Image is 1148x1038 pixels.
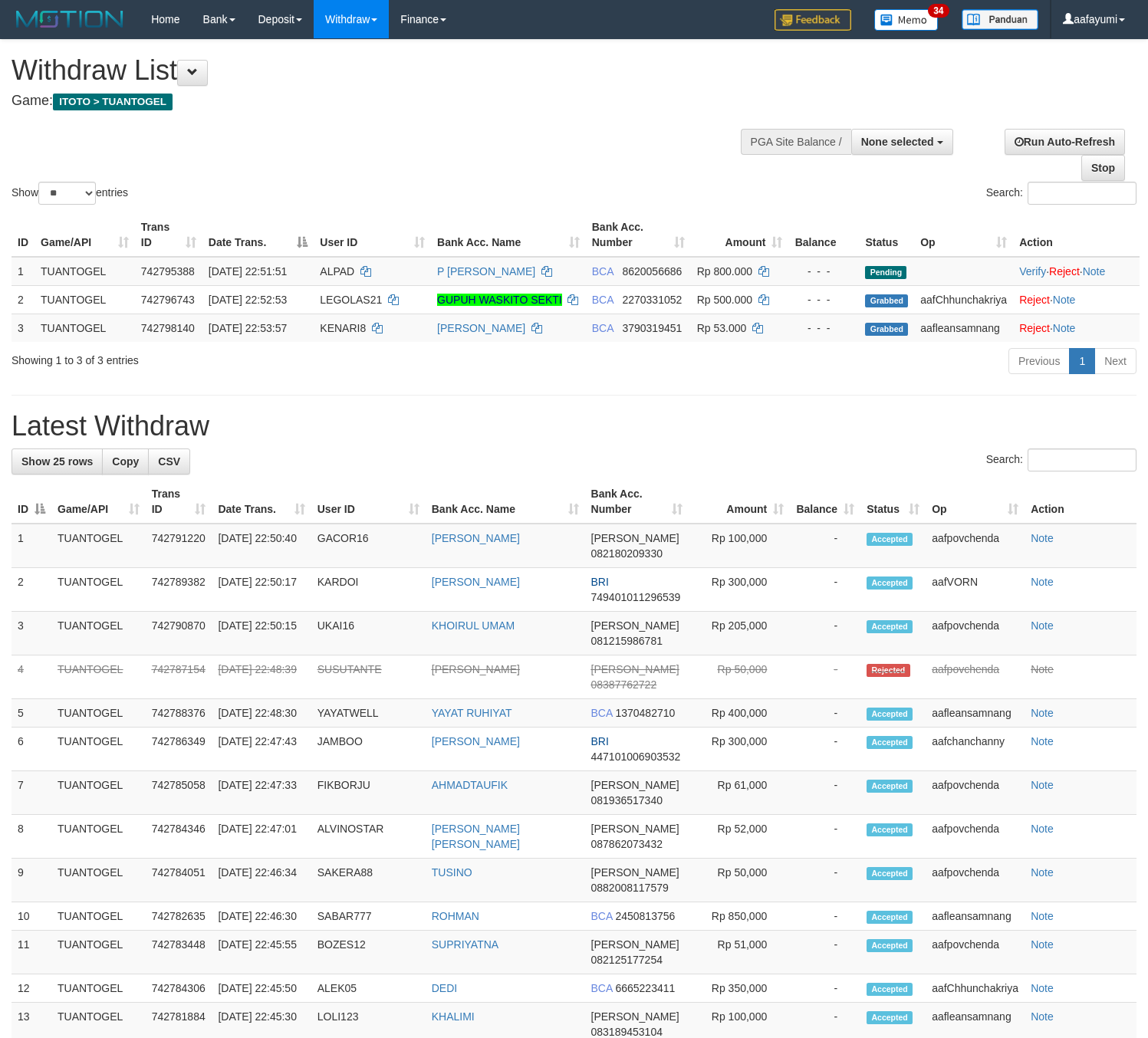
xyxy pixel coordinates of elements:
th: Balance: activate to sort column ascending [790,480,860,524]
a: [PERSON_NAME] [432,663,520,675]
td: 8 [12,815,51,859]
td: aafchanchanny [926,728,1025,771]
td: - [790,612,860,655]
img: Button%20Memo.svg [874,9,939,31]
span: Accepted [867,1011,913,1024]
a: Reject [1049,265,1080,278]
span: [PERSON_NAME] [591,779,679,791]
a: Note [1031,619,1054,632]
span: CSV [158,455,180,468]
td: Rp 850,000 [689,902,790,931]
td: 10 [12,902,51,931]
a: 1 [1069,348,1095,374]
td: 9 [12,859,51,902]
th: Trans ID: activate to sort column ascending [135,213,202,257]
th: Date Trans.: activate to sort column ascending [212,480,311,524]
td: JAMBOO [311,728,426,771]
td: - [790,859,860,902]
td: [DATE] 22:48:30 [212,699,311,728]
span: [PERSON_NAME] [591,823,679,835]
span: LEGOLAS21 [320,294,382,306]
span: Accepted [867,708,913,721]
span: Copy 749401011296539 to clipboard [591,591,681,603]
td: - [790,815,860,859]
td: - [790,699,860,728]
a: Verify [1019,265,1046,278]
a: ROHMAN [432,910,479,922]
a: Next [1094,348,1136,374]
td: Rp 400,000 [689,699,790,728]
th: Op: activate to sort column ascending [914,213,1013,257]
span: Copy 3790319451 to clipboard [622,322,682,334]
span: [PERSON_NAME] [591,663,679,675]
td: TUANTOGEL [51,771,146,815]
th: User ID: activate to sort column ascending [314,213,431,257]
span: Accepted [867,780,913,793]
span: 742796743 [141,294,195,306]
label: Search: [986,448,1136,471]
td: TUANTOGEL [51,699,146,728]
td: TUANTOGEL [51,931,146,974]
span: 742795388 [141,265,195,278]
td: aafChhunchakriya [914,285,1013,314]
td: 1 [12,257,35,286]
span: KENARI8 [320,322,366,334]
span: Rp 500.000 [697,294,752,306]
th: Status: activate to sort column ascending [860,480,926,524]
td: [DATE] 22:50:17 [212,568,311,612]
td: TUANTOGEL [35,285,135,314]
td: 3 [12,612,51,655]
td: 742783448 [146,931,212,974]
span: BRI [591,735,609,747]
td: ALEK05 [311,974,426,1003]
span: [DATE] 22:51:51 [209,265,287,278]
span: [PERSON_NAME] [591,938,679,951]
td: TUANTOGEL [51,612,146,655]
span: Accepted [867,620,913,633]
span: Accepted [867,939,913,952]
td: Rp 51,000 [689,931,790,974]
td: aafpovchenda [926,612,1025,655]
td: aafVORN [926,568,1025,612]
td: 2 [12,568,51,612]
span: 742798140 [141,322,195,334]
td: aafleansamnang [926,699,1025,728]
span: Copy 8620056686 to clipboard [622,265,682,278]
span: [PERSON_NAME] [591,866,679,879]
a: Note [1031,707,1054,719]
td: TUANTOGEL [35,257,135,286]
a: Note [1031,823,1054,835]
td: 742788376 [146,699,212,728]
th: Bank Acc. Name: activate to sort column ascending [431,213,586,257]
label: Search: [986,182,1136,205]
a: Note [1031,576,1054,588]
select: Showentries [38,182,96,205]
a: Note [1031,532,1054,544]
td: 4 [12,655,51,699]
th: Action [1025,480,1136,524]
td: [DATE] 22:47:33 [212,771,311,815]
a: Note [1031,910,1054,922]
a: [PERSON_NAME] [432,576,520,588]
td: - [790,728,860,771]
td: Rp 61,000 [689,771,790,815]
td: KARDOI [311,568,426,612]
span: Copy 082180209330 to clipboard [591,547,663,560]
span: Copy 083189453104 to clipboard [591,1026,663,1038]
td: BOZES12 [311,931,426,974]
td: - [790,931,860,974]
td: TUANTOGEL [51,815,146,859]
a: Note [1031,866,1054,879]
td: Rp 50,000 [689,655,790,699]
td: - [790,974,860,1003]
span: Copy [112,455,139,468]
h1: Latest Withdraw [12,411,1136,442]
span: BCA [592,294,613,306]
span: Accepted [867,736,913,749]
td: TUANTOGEL [51,859,146,902]
span: BCA [591,910,613,922]
span: Copy 6665223411 to clipboard [615,982,675,994]
td: aafpovchenda [926,859,1025,902]
td: 742786349 [146,728,212,771]
span: Accepted [867,983,913,996]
